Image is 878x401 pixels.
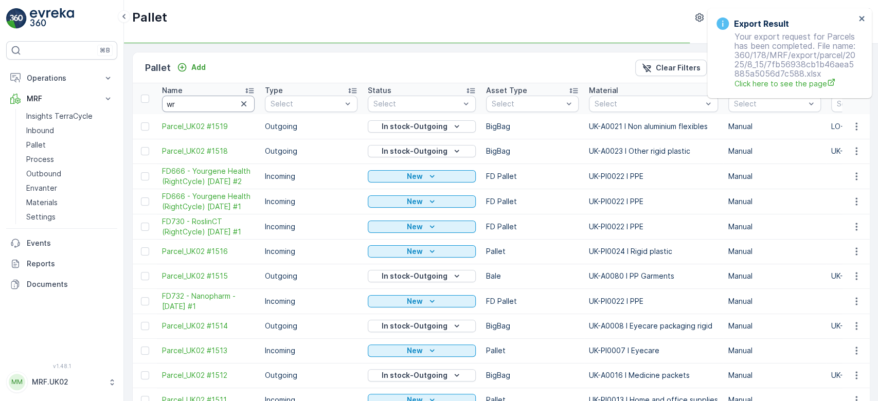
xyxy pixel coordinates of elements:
[368,170,476,183] button: New
[6,68,117,88] button: Operations
[141,297,149,305] div: Toggle Row Selected
[26,197,58,208] p: Materials
[9,203,54,211] span: Net Weight :
[162,85,183,96] p: Name
[6,274,117,295] a: Documents
[162,166,255,187] a: FD666 - Yourgene Health (RightCycle) 21.08.2025 #2
[368,270,476,282] button: In stock-Outgoing
[26,140,46,150] p: Pallet
[260,163,363,189] td: Incoming
[407,196,423,207] p: New
[635,60,707,76] button: Clear Filters
[407,296,423,306] p: New
[584,163,723,189] td: UK-PI0022 I PPE
[271,99,342,109] p: Select
[584,239,723,264] td: UK-PI0024 I Rigid plastic
[145,61,171,75] p: Pallet
[656,63,701,73] p: Clear Filters
[584,264,723,288] td: UK-A0080 I PP Garments
[589,85,618,96] p: Material
[162,191,255,212] span: FD666 - Yourgene Health (RightCycle) [DATE] #1
[368,344,476,357] button: New
[260,189,363,214] td: Incoming
[54,203,58,211] span: -
[27,259,113,269] p: Reports
[22,167,117,181] a: Outbound
[55,236,79,245] span: BigBag
[407,345,423,356] p: New
[22,123,117,138] a: Inbound
[173,61,210,74] button: Add
[368,369,476,381] button: In stock-Outgoing
[368,145,476,157] button: In stock-Outgoing
[492,99,563,109] p: Select
[481,288,584,314] td: FD Pallet
[22,138,117,152] a: Pallet
[34,169,99,177] span: Parcel_UK02 #1519
[26,125,54,136] p: Inbound
[382,370,447,380] p: In stock-Outgoing
[22,210,117,224] a: Settings
[584,363,723,388] td: UK-A0016 I Medicine packets
[9,374,25,390] div: MM
[260,288,363,314] td: Incoming
[60,186,69,194] span: 30
[6,233,117,253] a: Events
[9,186,60,194] span: Total Weight :
[162,291,255,312] span: FD732 - Nanopharm - [DATE] #1
[481,139,584,163] td: BigBag
[141,371,149,379] div: Toggle Row Selected
[584,114,723,139] td: UK-A0021 I Non aluminium flexibles
[26,154,54,165] p: Process
[141,172,149,180] div: Toggle Row Selected
[162,191,255,212] a: FD666 - Yourgene Health (RightCycle) 21.08.2025 #1
[407,171,423,181] p: New
[162,121,255,132] a: Parcel_UK02 #1519
[27,279,113,289] p: Documents
[9,253,44,262] span: Material :
[6,8,27,29] img: logo
[723,239,826,264] td: Manual
[162,321,255,331] a: Parcel_UK02 #1514
[481,338,584,363] td: Pallet
[382,271,447,281] p: In stock-Outgoing
[6,253,117,274] a: Reports
[162,370,255,380] span: Parcel_UK02 #1512
[22,109,117,123] a: Insights TerraCycle
[368,320,476,332] button: In stock-Outgoing
[368,221,476,233] button: New
[481,239,584,264] td: Pallet
[26,183,57,193] p: Envanter
[141,322,149,330] div: Toggle Row Selected
[27,73,97,83] p: Operations
[26,169,61,179] p: Outbound
[22,195,117,210] a: Materials
[723,163,826,189] td: Manual
[584,189,723,214] td: UK-PI0022 I PPE
[32,377,103,387] p: MRF.UK02
[481,363,584,388] td: BigBag
[162,271,255,281] a: Parcel_UK02 #1515
[141,197,149,206] div: Toggle Row Selected
[6,363,117,369] span: v 1.48.1
[260,264,363,288] td: Outgoing
[584,338,723,363] td: UK-PI0007 I Eyecare
[723,139,826,163] td: Manual
[141,247,149,256] div: Toggle Row Selected
[407,246,423,257] p: New
[30,8,74,29] img: logo_light-DOdMpM7g.png
[399,9,477,21] p: Parcel_UK02 #1519
[734,78,855,89] a: Click here to see the page
[368,120,476,133] button: In stock-Outgoing
[9,236,55,245] span: Asset Type :
[481,189,584,214] td: FD Pallet
[162,291,255,312] a: FD732 - Nanopharm - 19.08.2025 #1
[162,96,255,112] input: Search
[162,345,255,356] a: Parcel_UK02 #1513
[407,222,423,232] p: New
[260,314,363,338] td: Outgoing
